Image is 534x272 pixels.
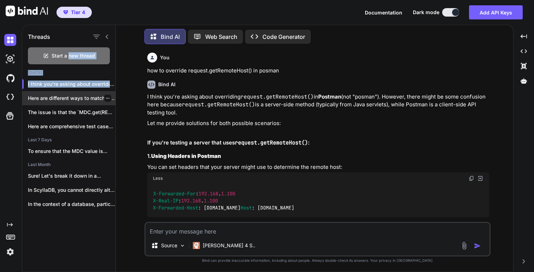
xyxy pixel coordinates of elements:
span: X-Forwarded-Host [153,205,198,211]
p: Bind can provide inaccurate information, including about people. Always double-check its answers.... [144,258,491,263]
img: premium [63,10,68,14]
p: To ensure that the MDC value is... [28,148,115,155]
img: darkChat [4,34,16,46]
p: I think you're asking about overriding in (not "posman"). However, there might be some confusion ... [147,93,489,117]
span: 1.100 [221,190,235,197]
p: Code Generator [262,32,305,41]
img: cloudideIcon [4,91,16,103]
img: copy [469,176,474,181]
img: settings [4,246,16,258]
p: Bind AI [161,32,180,41]
p: Source [161,242,177,249]
p: Here are different ways to match "INSERT"... [28,95,115,102]
p: The issue is that the `MDC.get(REQUEST_ID)` is... [28,109,115,116]
img: Pick Models [179,243,185,249]
p: Sure! Let's break it down in a... [28,172,115,179]
span: 1.100 [204,197,218,204]
span: Host [241,205,252,211]
strong: Using Headers in Postman [151,153,221,159]
span: X-Forwarded-For [153,190,196,197]
img: Open in Browser [477,175,483,182]
span: Documentation [365,10,402,16]
code: request.getRemoteHost() [235,139,308,146]
span: 192.168 [198,190,218,197]
span: Start a new thread [52,52,95,59]
span: Dark mode [413,9,439,16]
button: Add API Keys [469,5,523,19]
p: In the context of a database, particularly... [28,201,115,208]
span: Less [153,176,163,181]
h6: Bind AI [158,81,176,88]
p: Here are comprehensive test cases for the... [28,123,115,130]
span: Tier 4 [71,9,85,16]
strong: Postman [318,93,341,100]
img: Bind AI [6,6,48,16]
p: I think you're asking about overriding `request.getRemoteHost()`... [28,81,115,88]
p: Web Search [205,32,237,41]
span: 192.168 [181,197,201,204]
button: Documentation [365,9,402,16]
h2: [DATE] [22,70,115,76]
span: X-Real-IP [153,197,178,204]
img: darkAi-studio [4,53,16,65]
h1: Threads [28,32,50,41]
img: icon [474,242,481,249]
code: request.getRemoteHost() [182,101,255,108]
h2: If you're testing a server that uses : [147,139,489,147]
h2: Last 7 Days [22,137,115,143]
p: In ScyllaDB, you cannot directly alter the... [28,187,115,194]
code: : . : . : [DOMAIN_NAME] : [DOMAIN_NAME] [153,190,295,212]
p: [PERSON_NAME] 4 S.. [203,242,255,249]
h6: You [160,54,170,61]
p: how to override request.getRemoteHost() in posman [147,67,489,75]
button: premiumTier 4 [57,7,92,18]
img: Claude 4 Sonnet [193,242,200,249]
img: attachment [460,242,468,250]
code: request.getRemoteHost() [241,93,314,100]
h3: 1. [147,152,489,160]
p: Let me provide solutions for both possible scenarios: [147,119,489,128]
img: githubDark [4,72,16,84]
p: You can set headers that your server might use to determine the remote host: [147,163,489,171]
h2: Last Month [22,162,115,167]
